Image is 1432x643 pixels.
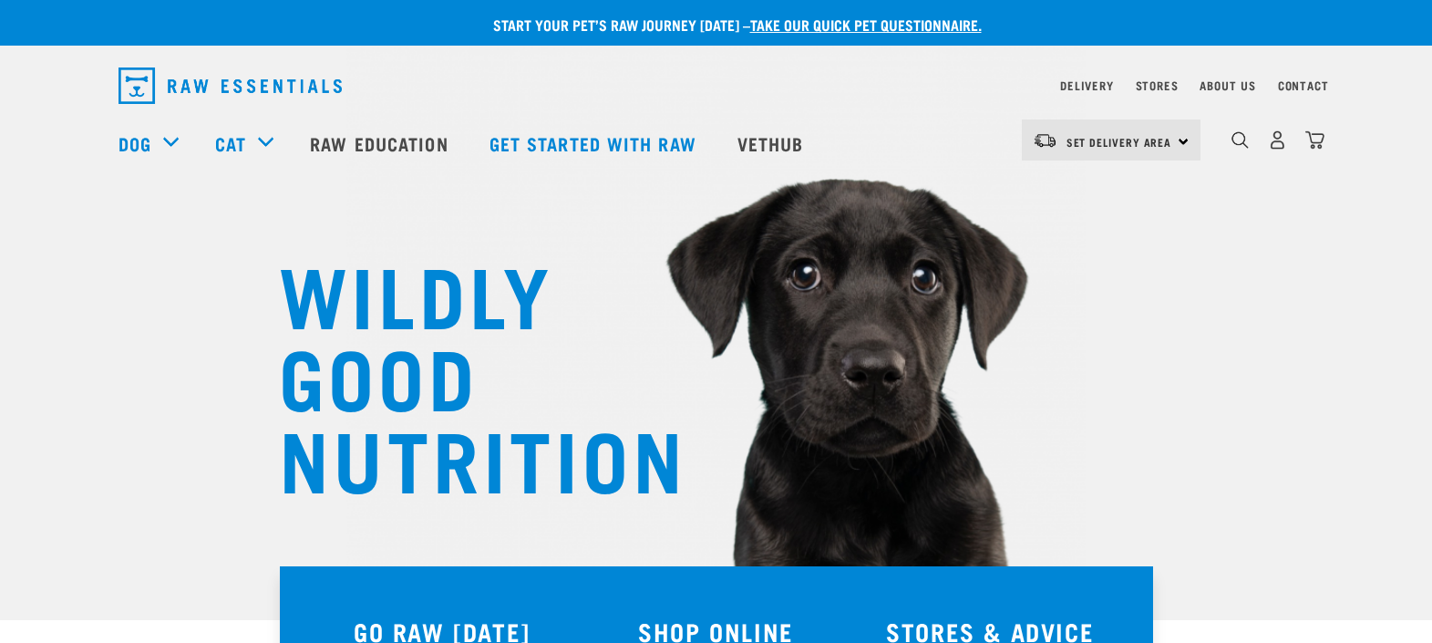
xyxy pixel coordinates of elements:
a: Delivery [1060,82,1113,88]
img: van-moving.png [1033,132,1057,149]
a: Get started with Raw [471,107,719,180]
a: Dog [118,130,151,157]
a: Cat [215,130,246,157]
img: Raw Essentials Logo [118,67,342,104]
img: home-icon-1@2x.png [1231,131,1249,149]
a: Contact [1278,82,1329,88]
a: Raw Education [292,107,470,180]
a: Vethub [719,107,827,180]
h1: WILDLY GOOD NUTRITION [279,251,644,497]
span: Set Delivery Area [1066,139,1172,145]
img: home-icon@2x.png [1305,130,1324,150]
a: Stores [1136,82,1179,88]
a: take our quick pet questionnaire. [750,20,982,28]
nav: dropdown navigation [104,60,1329,111]
a: About Us [1200,82,1255,88]
img: user.png [1268,130,1287,150]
